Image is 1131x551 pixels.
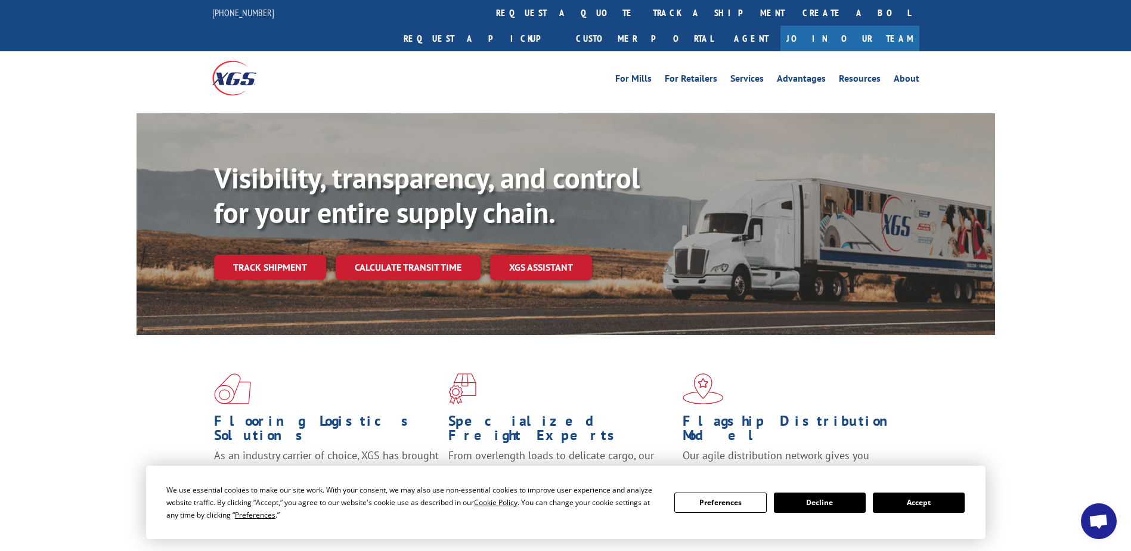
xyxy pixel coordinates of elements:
[777,74,826,87] a: Advantages
[683,414,908,448] h1: Flagship Distribution Model
[474,497,518,507] span: Cookie Policy
[448,448,674,502] p: From overlength loads to delicate cargo, our experienced staff knows the best way to move your fr...
[730,74,764,87] a: Services
[395,26,567,51] a: Request a pickup
[1081,503,1117,539] div: Open chat
[214,414,439,448] h1: Flooring Logistics Solutions
[873,493,965,513] button: Accept
[146,466,986,539] div: Cookie Consent Prompt
[615,74,652,87] a: For Mills
[235,510,275,520] span: Preferences
[166,484,660,521] div: We use essential cookies to make our site work. With your consent, we may also use non-essential ...
[780,26,919,51] a: Join Our Team
[448,414,674,448] h1: Specialized Freight Experts
[214,373,251,404] img: xgs-icon-total-supply-chain-intelligence-red
[490,255,592,280] a: XGS ASSISTANT
[212,7,274,18] a: [PHONE_NUMBER]
[665,74,717,87] a: For Retailers
[214,255,326,280] a: Track shipment
[214,448,439,491] span: As an industry carrier of choice, XGS has brought innovation and dedication to flooring logistics...
[214,159,640,231] b: Visibility, transparency, and control for your entire supply chain.
[774,493,866,513] button: Decline
[683,373,724,404] img: xgs-icon-flagship-distribution-model-red
[722,26,780,51] a: Agent
[839,74,881,87] a: Resources
[674,493,766,513] button: Preferences
[448,373,476,404] img: xgs-icon-focused-on-flooring-red
[683,448,902,476] span: Our agile distribution network gives you nationwide inventory management on demand.
[567,26,722,51] a: Customer Portal
[894,74,919,87] a: About
[336,255,481,280] a: Calculate transit time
